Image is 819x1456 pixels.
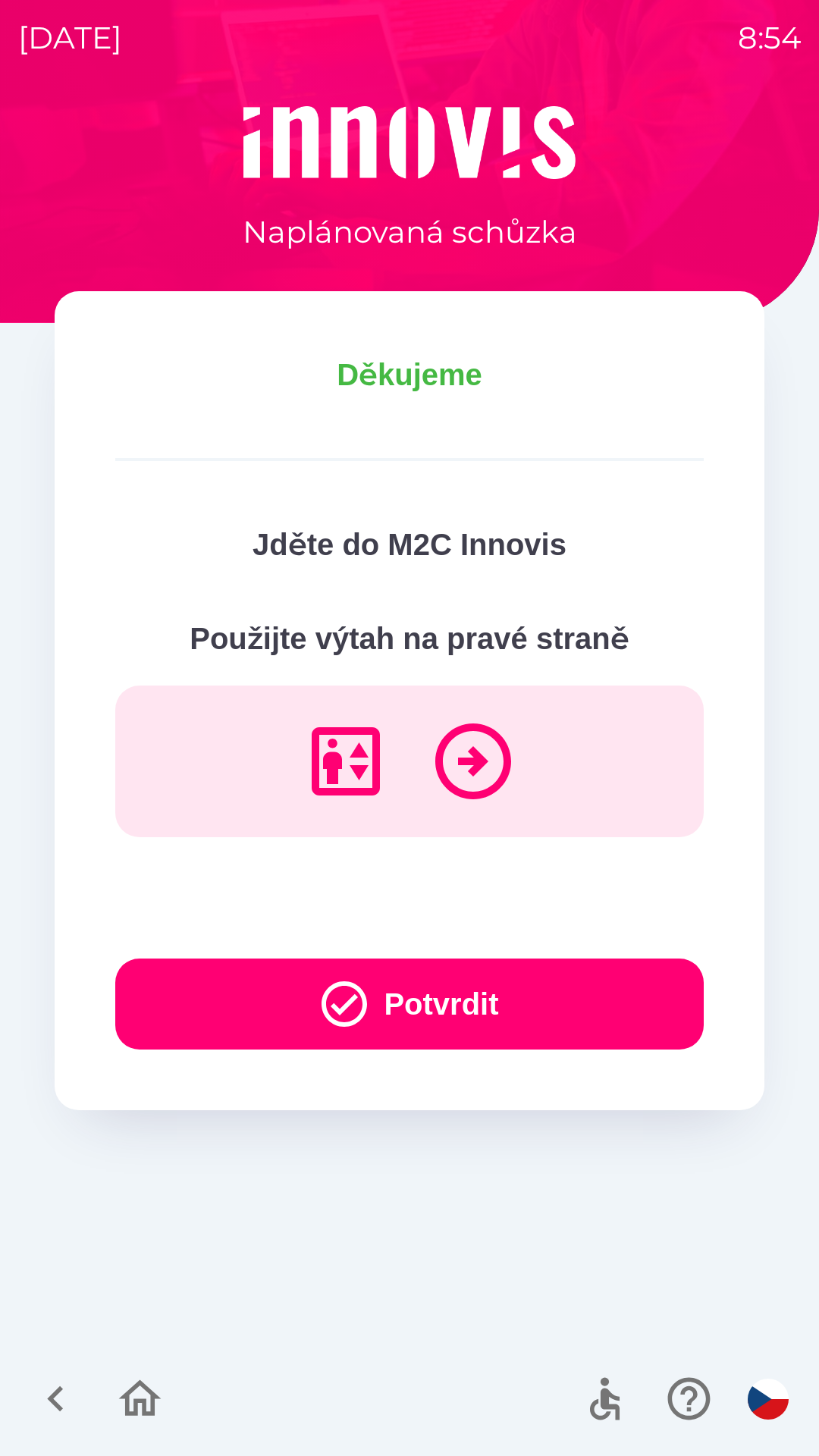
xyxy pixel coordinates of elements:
[243,209,577,255] p: Naplánovaná schůzka
[738,15,801,61] p: 8:54
[55,106,764,179] img: Logo
[115,352,704,397] p: Děkujeme
[115,522,704,567] p: Jděte do M2C Innovis
[18,15,122,61] p: [DATE]
[748,1379,789,1420] img: cs flag
[115,959,704,1050] button: Potvrdit
[115,616,704,661] p: Použijte výtah na pravé straně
